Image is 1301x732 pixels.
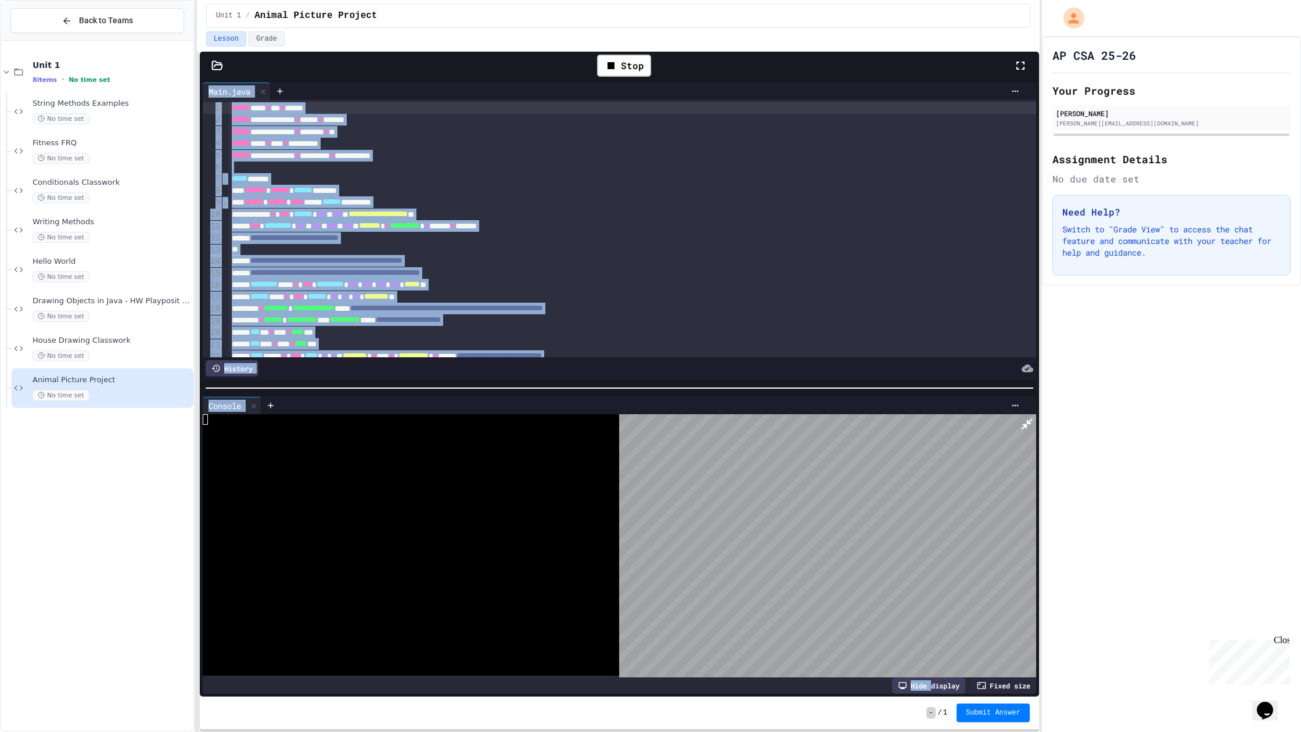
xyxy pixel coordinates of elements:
[222,174,228,183] span: Fold line
[33,178,191,188] span: Conditionals Classwork
[203,138,222,149] div: 4
[1051,5,1087,31] div: My Account
[1052,172,1291,186] div: No due date set
[1056,119,1287,128] div: [PERSON_NAME][EMAIL_ADDRESS][DOMAIN_NAME]
[206,31,246,46] button: Lesson
[203,400,247,412] div: Console
[33,76,57,84] span: 8 items
[33,113,89,124] span: No time set
[222,198,228,207] span: Fold line
[33,217,191,227] span: Writing Methods
[62,75,64,84] span: •
[33,375,191,385] span: Animal Picture Project
[957,704,1030,722] button: Submit Answer
[203,197,222,209] div: 9
[203,256,222,267] div: 14
[203,221,222,232] div: 11
[203,150,222,162] div: 5
[33,271,89,282] span: No time set
[1052,47,1136,63] h1: AP CSA 25-26
[203,292,222,303] div: 17
[203,315,222,327] div: 19
[33,296,191,306] span: Drawing Objects in Java - HW Playposit Code
[203,85,256,98] div: Main.java
[926,707,935,719] span: -
[203,185,222,196] div: 8
[203,268,222,279] div: 15
[1062,224,1281,259] p: Switch to "Grade View" to access the chat feature and communicate with your teacher for help and ...
[943,708,947,717] span: 1
[33,350,89,361] span: No time set
[33,60,191,70] span: Unit 1
[203,162,222,173] div: 6
[203,209,222,220] div: 10
[203,82,271,100] div: Main.java
[1052,151,1291,167] h2: Assignment Details
[203,397,261,414] div: Console
[79,15,133,27] span: Back to Teams
[206,360,258,376] div: History
[971,677,1036,694] div: Fixed size
[1205,635,1289,684] iframe: chat widget
[966,708,1020,717] span: Submit Answer
[203,279,222,291] div: 16
[1252,686,1289,720] iframe: chat widget
[892,677,965,694] div: Hide display
[33,336,191,346] span: House Drawing Classwork
[203,114,222,125] div: 2
[1062,205,1281,219] h3: Need Help?
[203,303,222,315] div: 18
[246,11,250,20] span: /
[33,311,89,322] span: No time set
[33,390,89,401] span: No time set
[1056,108,1287,119] div: [PERSON_NAME]
[203,327,222,339] div: 20
[1052,82,1291,99] h2: Your Progress
[203,232,222,244] div: 12
[33,153,89,164] span: No time set
[33,192,89,203] span: No time set
[33,257,191,267] span: Hello World
[216,11,241,20] span: Unit 1
[254,9,377,23] span: Animal Picture Project
[203,351,222,363] div: 22
[203,339,222,351] div: 21
[5,5,80,74] div: Chat with us now!Close
[249,31,285,46] button: Grade
[597,55,651,77] div: Stop
[203,245,222,256] div: 13
[203,173,222,185] div: 7
[203,102,222,114] div: 1
[938,708,942,717] span: /
[33,138,191,148] span: Fitness FRQ
[33,232,89,243] span: No time set
[10,8,184,33] button: Back to Teams
[69,76,110,84] span: No time set
[33,99,191,109] span: String Methods Examples
[203,126,222,138] div: 3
